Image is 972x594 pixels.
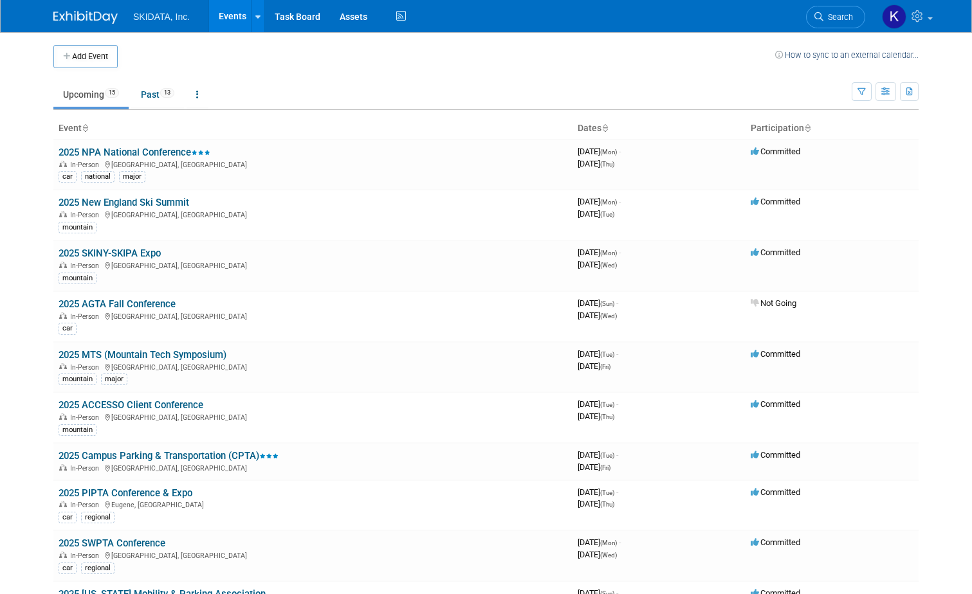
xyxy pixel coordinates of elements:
[616,487,618,497] span: -
[751,147,800,156] span: Committed
[600,401,614,408] span: (Tue)
[101,373,127,385] div: major
[882,4,906,29] img: Kim Masoner
[59,462,567,473] div: [GEOGRAPHIC_DATA], [GEOGRAPHIC_DATA]
[619,248,621,257] span: -
[81,562,115,574] div: regional
[59,499,567,509] div: Eugene, [GEOGRAPHIC_DATA]
[131,82,184,107] a: Past13
[751,349,800,359] span: Committed
[578,550,617,559] span: [DATE]
[133,12,190,22] span: SKIDATA, Inc.
[59,323,77,334] div: car
[600,161,614,168] span: (Thu)
[600,552,617,559] span: (Wed)
[59,413,67,420] img: In-Person Event
[59,312,67,319] img: In-Person Event
[59,298,176,310] a: 2025 AGTA Fall Conference
[59,363,67,370] img: In-Person Event
[53,11,118,24] img: ExhibitDay
[600,351,614,358] span: (Tue)
[600,539,617,546] span: (Mon)
[600,211,614,218] span: (Tue)
[59,562,77,574] div: car
[600,300,614,307] span: (Sun)
[600,148,617,156] span: (Mon)
[59,211,67,217] img: In-Person Event
[578,159,614,168] span: [DATE]
[616,399,618,409] span: -
[59,197,189,208] a: 2025 New England Ski Summit
[601,123,608,133] a: Sort by Start Date
[600,501,614,508] span: (Thu)
[616,450,618,460] span: -
[59,262,67,268] img: In-Person Event
[573,118,746,139] th: Dates
[600,464,610,471] span: (Fri)
[823,12,853,22] span: Search
[119,171,145,183] div: major
[70,413,103,422] span: In-Person
[751,487,800,497] span: Committed
[81,171,115,183] div: national
[619,537,621,547] span: -
[70,312,103,321] span: In-Person
[578,462,610,472] span: [DATE]
[59,537,165,549] a: 2025 SWPTA Conference
[751,399,800,409] span: Committed
[616,298,618,308] span: -
[59,248,161,259] a: 2025 SKINY-SKIPA Expo
[53,118,573,139] th: Event
[59,501,67,507] img: In-Person Event
[70,363,103,372] span: In-Person
[578,248,621,257] span: [DATE]
[578,537,621,547] span: [DATE]
[59,171,77,183] div: car
[160,88,174,98] span: 13
[59,552,67,558] img: In-Person Event
[59,161,67,167] img: In-Person Event
[578,450,618,460] span: [DATE]
[600,199,617,206] span: (Mon)
[59,147,210,158] a: 2025 NPA National Conference
[578,310,617,320] span: [DATE]
[578,298,618,308] span: [DATE]
[59,349,226,361] a: 2025 MTS (Mountain Tech Symposium)
[70,262,103,270] span: In-Person
[751,537,800,547] span: Committed
[59,209,567,219] div: [GEOGRAPHIC_DATA], [GEOGRAPHIC_DATA]
[578,487,618,497] span: [DATE]
[600,452,614,459] span: (Tue)
[53,45,118,68] button: Add Event
[751,248,800,257] span: Committed
[804,123,811,133] a: Sort by Participation Type
[59,361,567,372] div: [GEOGRAPHIC_DATA], [GEOGRAPHIC_DATA]
[59,159,567,169] div: [GEOGRAPHIC_DATA], [GEOGRAPHIC_DATA]
[70,211,103,219] span: In-Person
[59,273,96,284] div: mountain
[81,512,115,523] div: regional
[751,450,800,460] span: Committed
[59,310,567,321] div: [GEOGRAPHIC_DATA], [GEOGRAPHIC_DATA]
[53,82,129,107] a: Upcoming15
[59,373,96,385] div: mountain
[619,147,621,156] span: -
[578,197,621,206] span: [DATE]
[59,399,203,411] a: 2025 ACCESSO Client Conference
[616,349,618,359] span: -
[578,260,617,269] span: [DATE]
[578,499,614,509] span: [DATE]
[59,550,567,560] div: [GEOGRAPHIC_DATA], [GEOGRAPHIC_DATA]
[578,399,618,409] span: [DATE]
[59,424,96,436] div: mountain
[578,411,614,421] span: [DATE]
[578,349,618,359] span: [DATE]
[746,118,919,139] th: Participation
[600,363,610,370] span: (Fri)
[70,552,103,560] span: In-Person
[70,464,103,473] span: In-Person
[578,209,614,219] span: [DATE]
[619,197,621,206] span: -
[70,161,103,169] span: In-Person
[59,512,77,523] div: car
